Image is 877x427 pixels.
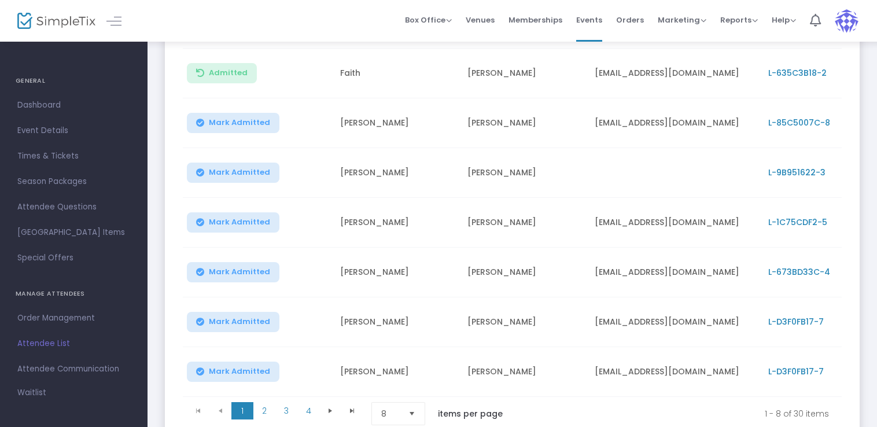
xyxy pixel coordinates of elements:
td: [PERSON_NAME] [460,297,588,347]
button: Mark Admitted [187,362,279,382]
span: Attendee List [17,336,130,351]
h4: MANAGE ATTENDEES [16,282,132,305]
span: Reports [720,14,758,25]
span: Attendee Questions [17,200,130,215]
span: Orders [616,5,644,35]
span: Admitted [209,68,248,78]
td: [PERSON_NAME] [333,297,460,347]
button: Select [404,403,420,425]
span: Memberships [508,5,562,35]
span: L-9B951622-3 [768,167,826,178]
button: Mark Admitted [187,212,279,233]
span: Page 2 [253,402,275,419]
span: Page 1 [231,402,253,419]
td: [PERSON_NAME] [333,98,460,148]
span: [GEOGRAPHIC_DATA] Items [17,225,130,240]
td: [PERSON_NAME] [333,347,460,397]
span: Events [576,5,602,35]
span: L-85C5007C-8 [768,117,830,128]
td: [PERSON_NAME] [460,148,588,198]
button: Mark Admitted [187,312,279,332]
span: L-1C75CDF2-5 [768,216,827,228]
td: [EMAIL_ADDRESS][DOMAIN_NAME] [588,198,761,248]
span: L-D3F0FB17-7 [768,366,824,377]
span: Marketing [658,14,706,25]
span: L-635C3B18-2 [768,67,827,79]
span: Dashboard [17,98,130,113]
span: Mark Admitted [209,267,270,277]
td: Faith [333,49,460,98]
span: Page 4 [297,402,319,419]
span: Go to the next page [319,402,341,419]
kendo-pager-info: 1 - 8 of 30 items [527,402,829,425]
span: Times & Tickets [17,149,130,164]
td: [PERSON_NAME] [333,248,460,297]
td: [PERSON_NAME] [333,148,460,198]
label: items per page [438,408,503,419]
span: Mark Admitted [209,317,270,326]
span: 8 [381,408,399,419]
span: Page 3 [275,402,297,419]
span: Attendee Communication [17,362,130,377]
span: Waitlist [17,387,46,399]
td: [PERSON_NAME] [460,347,588,397]
button: Admitted [187,63,257,83]
span: Order Management [17,311,130,326]
span: Box Office [405,14,452,25]
button: Mark Admitted [187,262,279,282]
td: [PERSON_NAME] [460,248,588,297]
span: L-D3F0FB17-7 [768,316,824,327]
td: [EMAIL_ADDRESS][DOMAIN_NAME] [588,347,761,397]
td: [PERSON_NAME] [460,98,588,148]
td: [EMAIL_ADDRESS][DOMAIN_NAME] [588,297,761,347]
td: [PERSON_NAME] [460,198,588,248]
span: L-673BD33C-4 [768,266,830,278]
span: Event Details [17,123,130,138]
span: Go to the next page [326,406,335,415]
span: Season Packages [17,174,130,189]
span: Special Offers [17,251,130,266]
button: Mark Admitted [187,113,279,133]
span: Venues [466,5,495,35]
td: [PERSON_NAME] [333,198,460,248]
span: Mark Admitted [209,218,270,227]
td: [EMAIL_ADDRESS][DOMAIN_NAME] [588,248,761,297]
h4: GENERAL [16,69,132,93]
td: [EMAIL_ADDRESS][DOMAIN_NAME] [588,98,761,148]
button: Mark Admitted [187,163,279,183]
td: [EMAIL_ADDRESS][DOMAIN_NAME] [588,49,761,98]
td: [PERSON_NAME] [460,49,588,98]
span: Mark Admitted [209,168,270,177]
span: Mark Admitted [209,367,270,376]
span: Mark Admitted [209,118,270,127]
span: Help [772,14,796,25]
span: Go to the last page [341,402,363,419]
span: Go to the last page [348,406,357,415]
